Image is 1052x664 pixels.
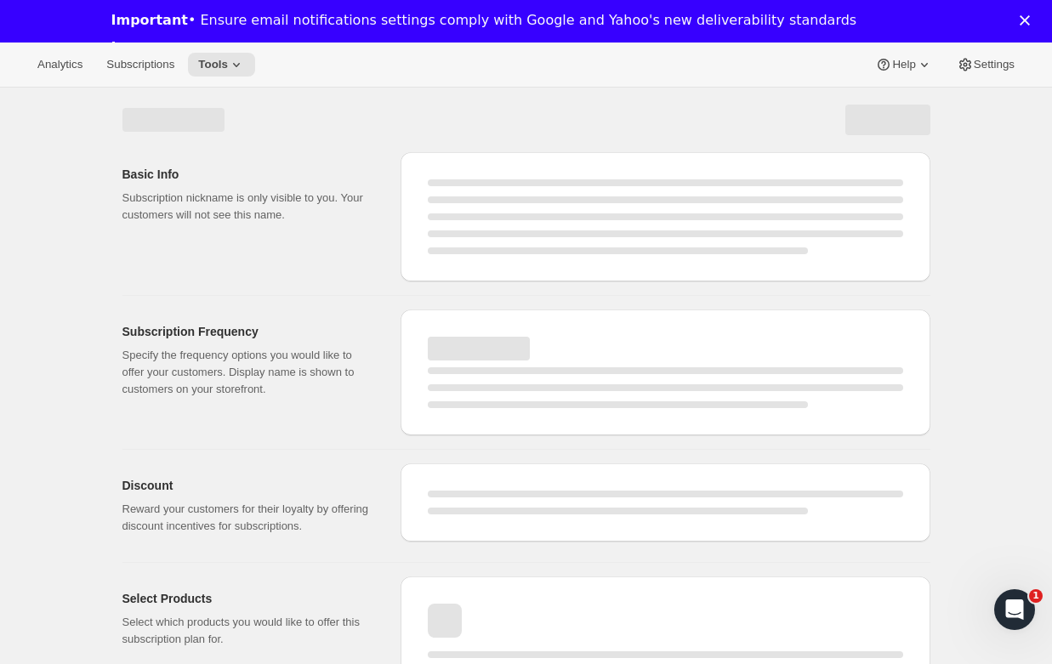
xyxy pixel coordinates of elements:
[892,58,915,71] span: Help
[122,590,373,607] h2: Select Products
[122,166,373,183] h2: Basic Info
[122,190,373,224] p: Subscription nickname is only visible to you. Your customers will not see this name.
[188,53,255,77] button: Tools
[96,53,185,77] button: Subscriptions
[974,58,1015,71] span: Settings
[1020,15,1037,26] div: Close
[865,53,942,77] button: Help
[947,53,1025,77] button: Settings
[198,58,228,71] span: Tools
[111,39,199,58] a: Learn more
[122,347,373,398] p: Specify the frequency options you would like to offer your customers. Display name is shown to cu...
[111,12,188,28] b: Important
[37,58,82,71] span: Analytics
[111,12,857,29] div: • Ensure email notifications settings comply with Google and Yahoo's new deliverability standards
[122,501,373,535] p: Reward your customers for their loyalty by offering discount incentives for subscriptions.
[122,614,373,648] p: Select which products you would like to offer this subscription plan for.
[1029,589,1043,603] span: 1
[106,58,174,71] span: Subscriptions
[122,477,373,494] h2: Discount
[122,323,373,340] h2: Subscription Frequency
[27,53,93,77] button: Analytics
[994,589,1035,630] iframe: Intercom live chat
